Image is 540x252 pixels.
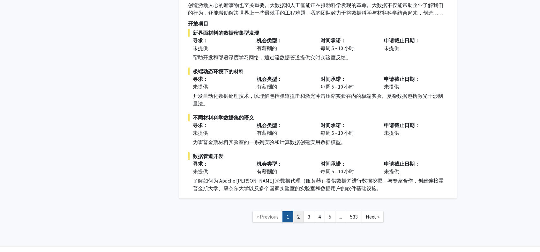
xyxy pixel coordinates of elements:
[193,177,444,191] font: 了解如何为 Apache [PERSON_NAME] 流数据代理（服务器）提供数据并进行数据挖掘。与专家合作，创建连接霍普金斯大学、康奈尔大学以及多个国家实验室的实验室和数据用户的软件基础设施。
[257,45,277,51] font: 有薪酬的
[304,211,314,222] a: 3
[257,37,282,44] font: 机会类型：
[193,45,208,51] font: 未提供
[193,76,208,82] font: 寻求：
[188,20,208,27] font: 开放项目
[193,153,223,159] font: 数据管道开发
[257,76,282,82] font: 机会类型：
[193,68,244,75] font: 极端动态环境下的材料
[320,130,354,136] font: 每周 5 - 10 小时
[320,76,346,82] font: 时间承诺：
[384,45,399,51] font: 未提供
[252,211,283,222] a: Previous Page
[362,211,384,222] a: Next
[384,122,420,128] font: 申请截止日期：
[257,83,277,90] font: 有薪酬的
[384,76,420,82] font: 申请截止日期：
[193,139,346,145] font: 为霍普金斯材料实验室的一系列实验和计算数据创建实用数据模型。
[384,161,420,167] font: 申请截止日期：
[325,211,335,222] a: 5
[193,161,208,167] font: 寻求：
[193,130,208,136] font: 未提供
[193,54,351,61] font: 帮助开发和部署深度学习网络，通过流数据管道提供实时实验室反馈。
[314,211,325,222] a: 4
[320,83,354,90] font: 每周 5 - 10 小时
[193,37,208,44] font: 寻求：
[320,161,346,167] font: 时间承诺：
[193,114,254,121] font: 不同材料科学数据集的语义
[257,130,277,136] font: 有薪酬的
[320,37,346,44] font: 时间承诺：
[193,30,259,36] font: 新界面材料的数据密集型发现
[384,37,420,44] font: 申请截止日期：
[193,122,208,128] font: 寻求：
[320,122,346,128] font: 时间承诺：
[366,213,379,220] span: Next »
[346,211,362,222] a: 533
[257,213,279,220] span: « Previous
[5,223,27,247] iframe: 聊天
[293,211,304,222] a: 2
[384,83,399,90] font: 未提供
[179,205,457,231] nav: 页面导航
[282,211,293,222] a: 1
[257,168,277,175] font: 有薪酬的
[384,130,399,136] font: 未提供
[339,213,342,220] span: ...
[320,168,354,175] font: 每周 5 - 10 小时
[193,168,208,175] font: 未提供
[320,45,354,51] font: 每周 5 - 10 小时
[193,83,208,90] font: 未提供
[257,161,282,167] font: 机会类型：
[193,93,443,107] font: 开发自动化数据处理技术，以理解包括弹道撞击和激光冲击压缩实验在内的极端实验。复杂数据包括激光干涉测量法。
[384,168,399,175] font: 未提供
[257,122,282,128] font: 机会类型：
